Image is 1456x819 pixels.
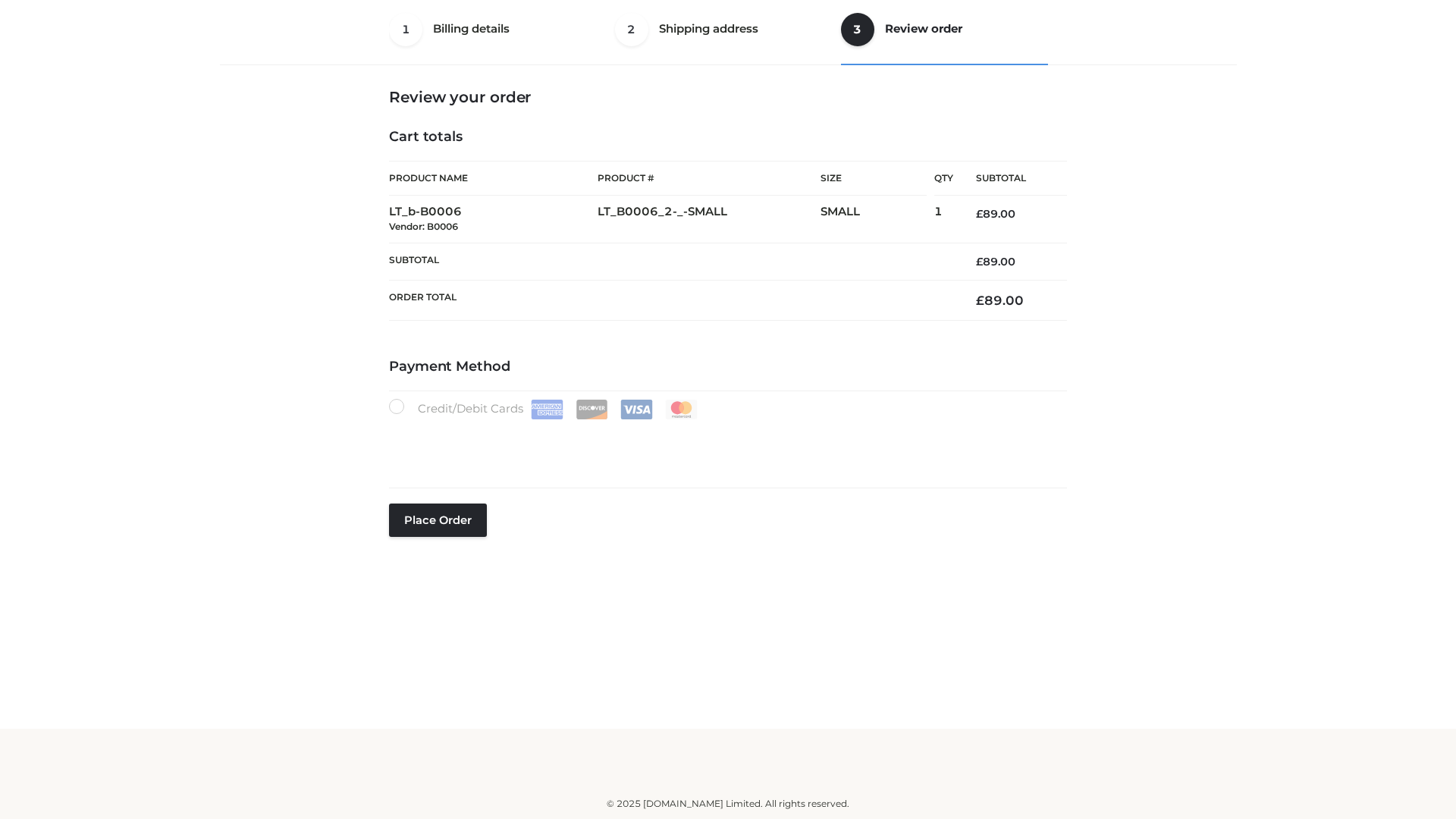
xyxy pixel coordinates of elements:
th: Product # [598,161,821,196]
img: Mastercard [665,400,698,419]
td: LT_B0006_2-_-SMALL [598,196,821,243]
th: Product Name [389,161,598,196]
h4: Payment Method [389,359,1067,375]
h4: Cart totals [389,129,1067,146]
th: Subtotal [389,243,953,280]
bdi: 89.00 [976,207,1015,221]
td: LT_b-B0006 [389,196,598,243]
span: £ [976,207,983,221]
small: Vendor: B0006 [389,221,458,232]
th: Size [821,162,927,196]
td: 1 [934,196,953,243]
div: © 2025 [DOMAIN_NAME] Limited. All rights reserved. [225,796,1231,811]
th: Subtotal [953,162,1067,196]
th: Qty [934,161,953,196]
td: SMALL [821,196,934,243]
button: Place order [389,504,487,537]
th: Order Total [389,281,953,321]
img: Visa [620,400,653,419]
span: £ [976,255,983,268]
label: Credit/Debit Cards [389,399,699,419]
span: £ [976,293,984,308]
bdi: 89.00 [976,255,1015,268]
img: Discover [576,400,608,419]
iframe: Secure payment input frame [386,416,1064,472]
bdi: 89.00 [976,293,1024,308]
h3: Review your order [389,88,1067,106]
img: Amex [531,400,563,419]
